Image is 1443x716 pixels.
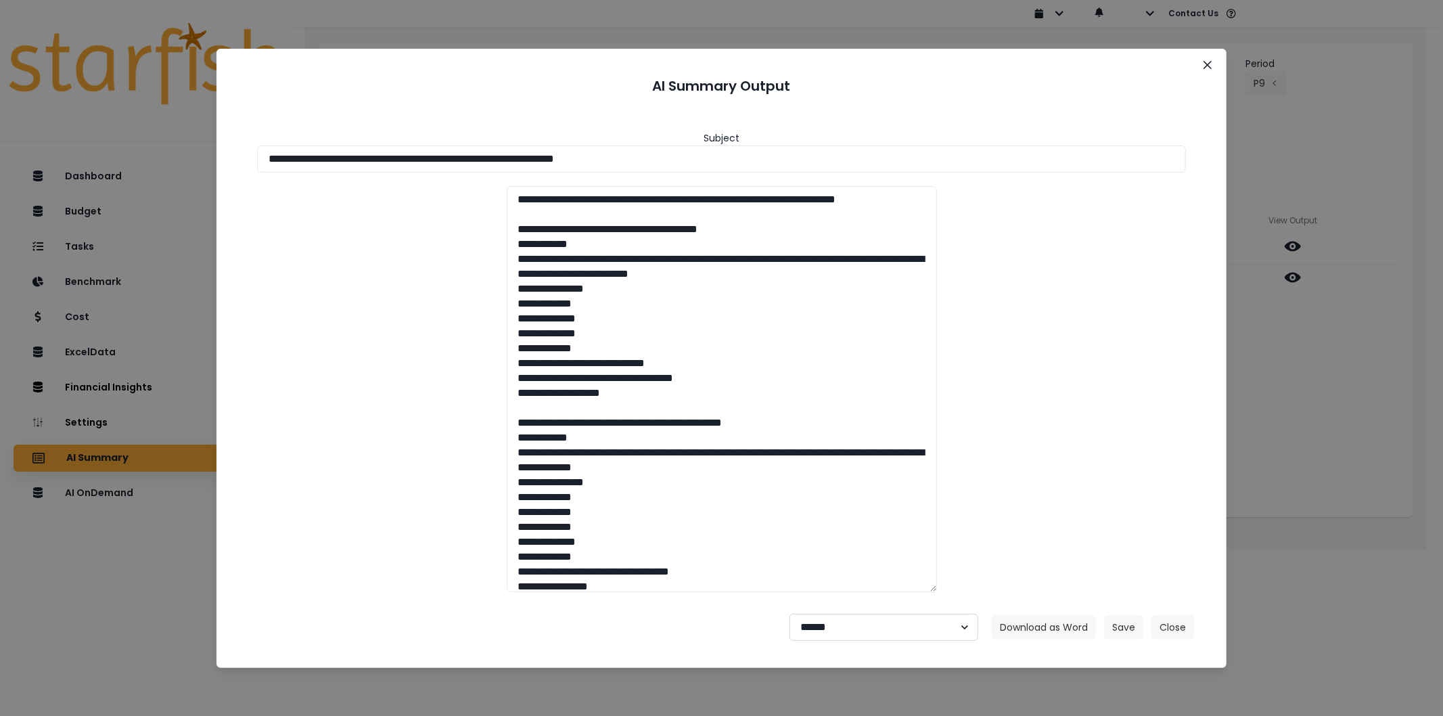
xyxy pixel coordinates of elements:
[992,615,1096,640] button: Download as Word
[1197,54,1218,76] button: Close
[1151,615,1194,640] button: Close
[704,131,739,146] header: Subject
[1104,615,1143,640] button: Save
[233,65,1210,107] header: AI Summary Output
